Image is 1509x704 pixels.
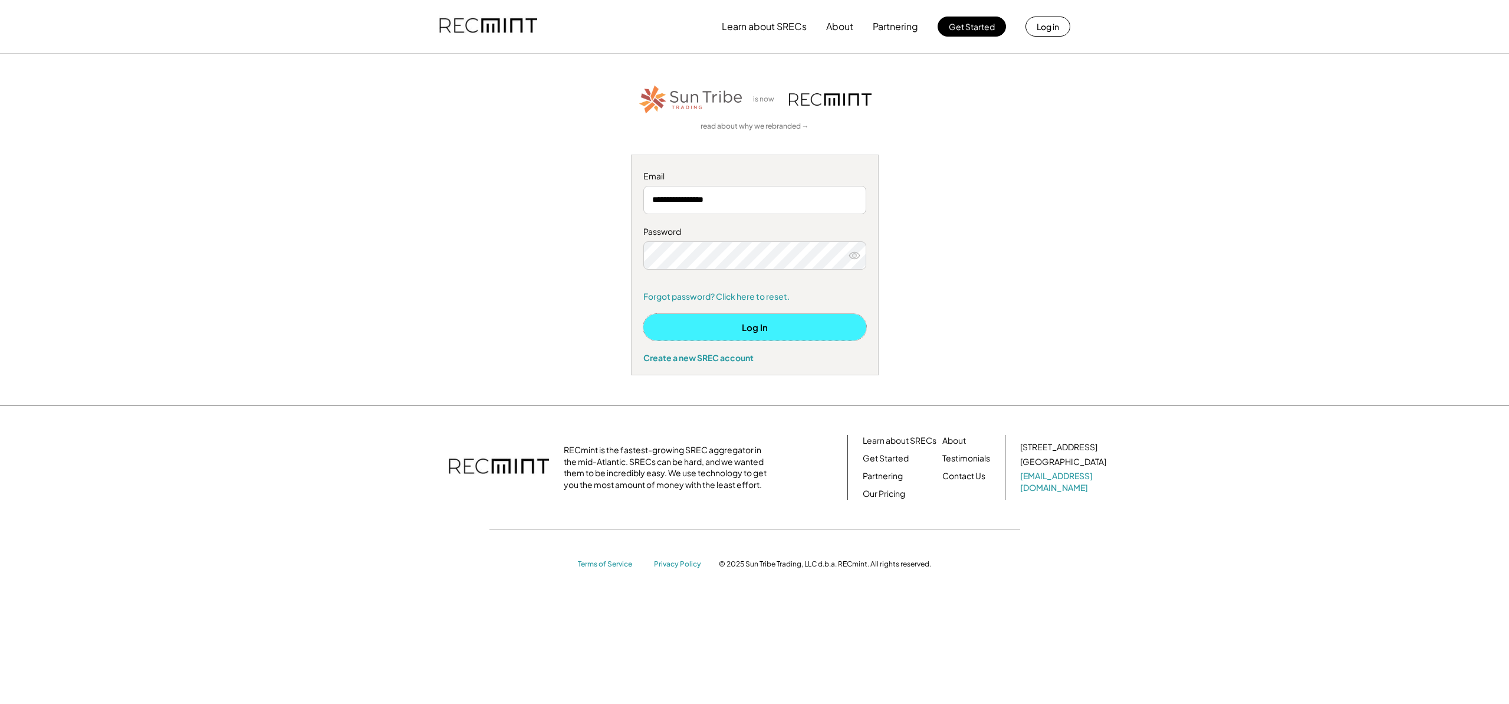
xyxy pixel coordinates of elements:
button: About [826,15,853,38]
div: © 2025 Sun Tribe Trading, LLC d.b.a. RECmint. All rights reserved. [719,559,931,569]
div: Email [643,171,866,182]
a: Contact Us [942,470,985,482]
img: STT_Horizontal_Logo%2B-%2BColor.png [638,83,744,116]
a: [EMAIL_ADDRESS][DOMAIN_NAME] [1020,470,1109,493]
a: Testimonials [942,453,990,464]
button: Get Started [938,17,1006,37]
div: [STREET_ADDRESS] [1020,441,1097,453]
div: RECmint is the fastest-growing SREC aggregator in the mid-Atlantic. SRECs can be hard, and we wan... [564,444,773,490]
div: is now [750,94,783,104]
a: Get Started [863,453,909,464]
a: About [942,435,966,447]
a: Terms of Service [578,559,643,569]
img: recmint-logotype%403x.png [789,93,872,106]
div: Password [643,226,866,238]
button: Log In [643,314,866,340]
img: recmint-logotype%403x.png [439,6,537,47]
a: read about why we rebranded → [701,122,809,132]
img: recmint-logotype%403x.png [449,447,549,488]
div: Create a new SREC account [643,352,866,363]
div: [GEOGRAPHIC_DATA] [1020,456,1106,468]
button: Partnering [873,15,918,38]
a: Our Pricing [863,488,905,500]
a: Partnering [863,470,903,482]
a: Privacy Policy [654,559,707,569]
a: Learn about SRECs [863,435,936,447]
a: Forgot password? Click here to reset. [643,291,866,303]
button: Learn about SRECs [722,15,807,38]
button: Log in [1025,17,1070,37]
